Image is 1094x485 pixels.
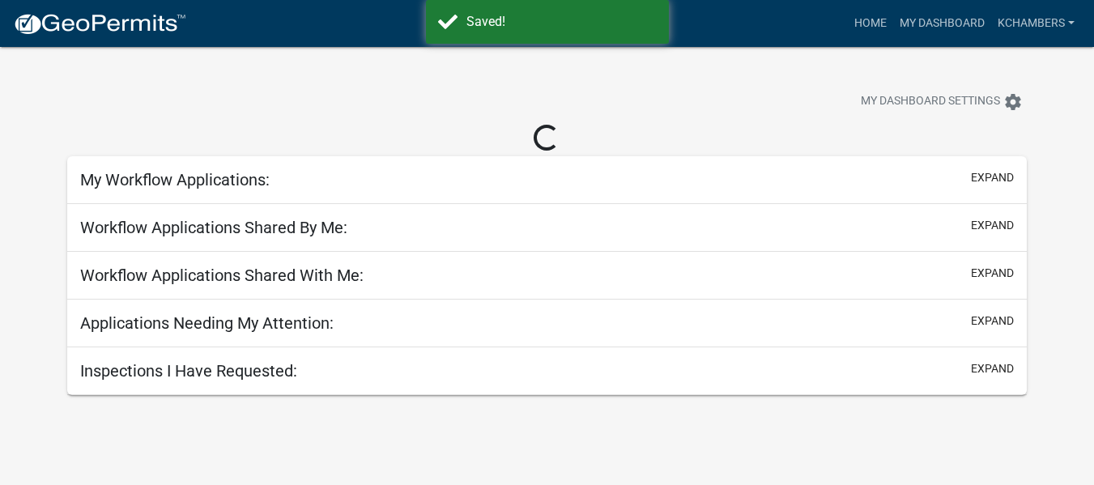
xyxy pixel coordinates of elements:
button: expand [971,169,1014,186]
a: Kchambers [991,8,1081,39]
h5: Workflow Applications Shared By Me: [80,218,347,237]
span: My Dashboard Settings [861,92,1000,112]
button: expand [971,313,1014,330]
a: My Dashboard [893,8,991,39]
h5: Workflow Applications Shared With Me: [80,266,364,285]
button: expand [971,265,1014,282]
button: expand [971,360,1014,377]
h5: Inspections I Have Requested: [80,361,297,381]
a: Home [848,8,893,39]
button: My Dashboard Settingssettings [848,86,1036,117]
h5: My Workflow Applications: [80,170,270,189]
div: Saved! [466,12,657,32]
h5: Applications Needing My Attention: [80,313,334,333]
button: expand [971,217,1014,234]
i: settings [1003,92,1023,112]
